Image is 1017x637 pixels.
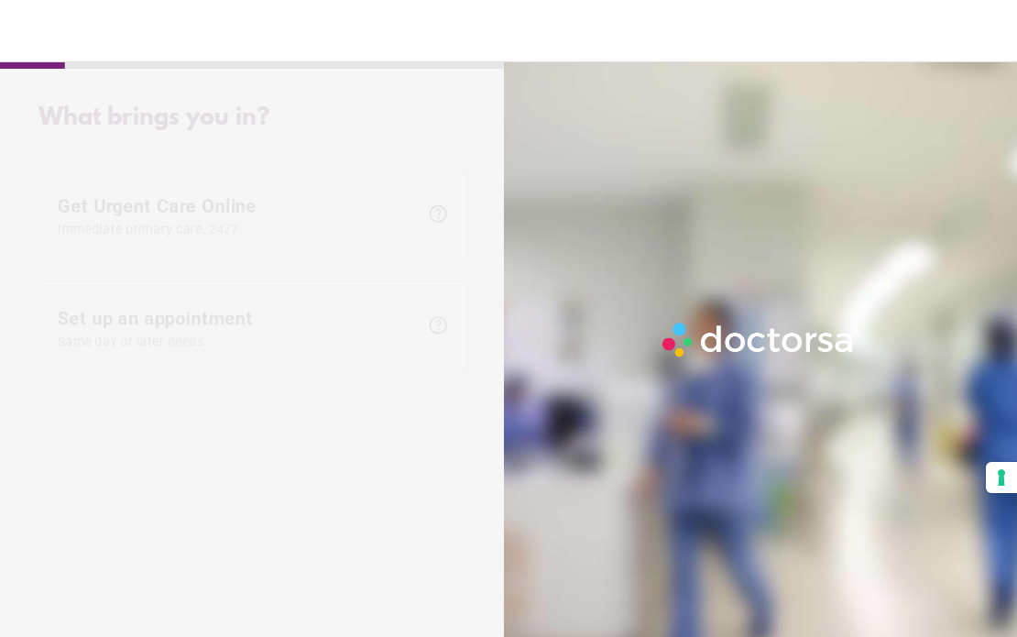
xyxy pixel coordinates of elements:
[38,104,468,132] div: What brings you in?
[427,203,449,225] span: help
[657,317,860,362] img: Logo-Doctorsa-trans-White-partial-flat.png
[427,314,449,336] span: help
[58,195,418,236] span: Get Urgent Care Online
[58,222,418,236] span: Immediate primary care, 24/7
[58,334,418,348] span: Same day or later needs
[986,462,1017,493] button: Your consent preferences for tracking technologies
[58,307,418,348] span: Set up an appointment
